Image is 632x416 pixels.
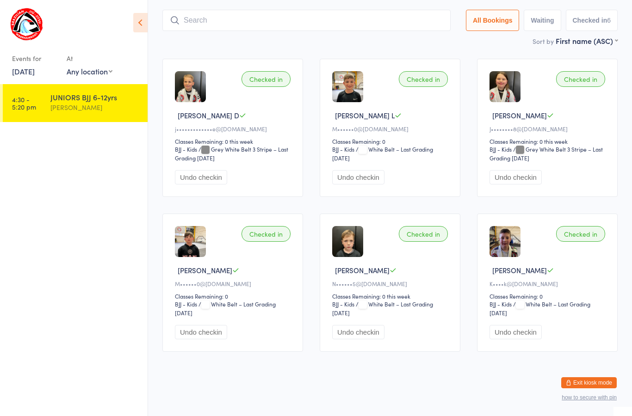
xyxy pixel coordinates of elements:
[335,265,390,275] span: [PERSON_NAME]
[489,145,512,153] div: BJJ - Kids
[175,292,293,300] div: Classes Remaining: 0
[489,125,608,133] div: J••••••••
[489,71,520,102] img: image1698213882.png
[242,226,291,242] div: Checked in
[524,10,561,31] button: Waiting
[399,226,448,242] div: Checked in
[489,280,608,288] div: K••••
[332,300,433,317] span: / White Belt – Last Grading [DATE]
[556,226,605,242] div: Checked in
[489,226,520,257] img: image1728452734.png
[607,17,611,24] div: 6
[332,292,451,300] div: Classes Remaining: 0 this week
[9,7,44,42] img: Warrnambool Brazilian Jiu Jitsu
[332,125,451,133] div: M••••••
[175,226,206,257] img: image1759732800.png
[175,137,293,145] div: Classes Remaining: 0 this week
[175,300,197,308] div: BJJ - Kids
[489,170,542,184] button: Undo checkin
[332,280,451,288] div: N••••••
[67,66,112,76] div: Any location
[175,71,206,102] img: image1697433719.png
[489,145,603,162] span: / Grey White Belt 3 Stripe – Last Grading [DATE]
[489,300,512,308] div: BJJ - Kids
[332,145,433,162] span: / White Belt – Last Grading [DATE]
[50,102,140,113] div: [PERSON_NAME]
[332,145,354,153] div: BJJ - Kids
[533,37,554,46] label: Sort by
[332,300,354,308] div: BJJ - Kids
[332,170,384,184] button: Undo checkin
[492,110,547,120] span: [PERSON_NAME]
[556,71,605,87] div: Checked in
[12,51,57,66] div: Events for
[12,66,35,76] a: [DATE]
[399,71,448,87] div: Checked in
[332,71,363,102] img: image1759732747.png
[12,96,36,110] time: 4:30 - 5:20 pm
[556,36,618,46] div: First name (ASC)
[242,71,291,87] div: Checked in
[3,84,148,122] a: 4:30 -5:20 pmJUNIORS BJJ 6-12yrs[PERSON_NAME]
[175,145,197,153] div: BJJ - Kids
[492,265,547,275] span: [PERSON_NAME]
[562,394,617,401] button: how to secure with pin
[50,92,140,102] div: JUNIORS BJJ 6-12yrs
[466,10,520,31] button: All Bookings
[332,226,363,257] img: image1721112037.png
[175,280,293,288] div: M••••••
[332,137,451,145] div: Classes Remaining: 0
[175,300,276,317] span: / White Belt – Last Grading [DATE]
[175,145,288,162] span: / Grey White Belt 3 Stripe – Last Grading [DATE]
[489,292,608,300] div: Classes Remaining: 0
[162,10,451,31] input: Search
[67,51,112,66] div: At
[335,110,395,120] span: [PERSON_NAME] L
[489,300,590,317] span: / White Belt – Last Grading [DATE]
[175,325,227,339] button: Undo checkin
[175,125,293,133] div: j•••••••••••••
[489,325,542,339] button: Undo checkin
[332,325,384,339] button: Undo checkin
[178,110,239,120] span: [PERSON_NAME] D
[566,10,618,31] button: Checked in6
[561,377,617,388] button: Exit kiosk mode
[178,265,232,275] span: [PERSON_NAME]
[489,137,608,145] div: Classes Remaining: 0 this week
[175,170,227,184] button: Undo checkin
